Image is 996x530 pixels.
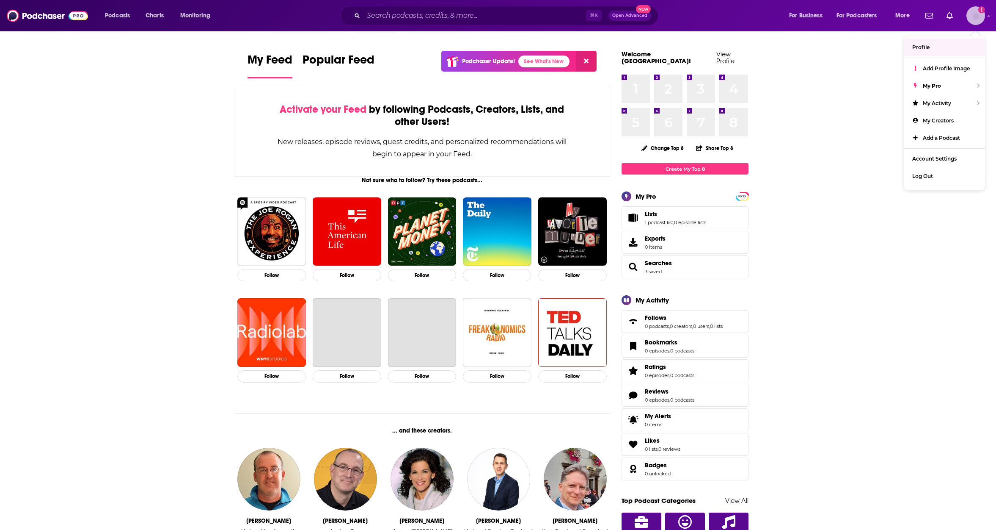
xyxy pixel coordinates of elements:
[645,461,667,469] span: Badges
[645,348,669,354] a: 0 episodes
[645,339,694,346] a: Bookmarks
[388,269,457,281] button: Follow
[622,384,748,407] span: Reviews
[622,359,748,382] span: Ratings
[622,433,748,456] span: Likes
[462,58,515,65] p: Podchaser Update!
[645,471,671,477] a: 0 unlocked
[246,517,291,524] div: Eli Savoie
[544,448,606,511] a: Emmet Oliver
[303,53,374,72] span: Popular Feed
[180,10,210,22] span: Monitoring
[622,335,748,358] span: Bookmarks
[625,438,641,450] a: Likes
[313,370,381,383] button: Follow
[463,370,531,383] button: Follow
[388,197,457,266] img: Planet Money
[323,517,368,524] div: Kevin Sheehan
[636,143,689,153] button: Change Top 8
[645,219,673,225] a: 1 podcast list
[904,60,985,77] a: Add Profile Image
[645,412,671,420] span: My Alerts
[904,112,985,129] a: My Creators
[622,310,748,333] span: Follows
[237,298,306,367] img: Radiolab
[674,219,706,225] a: 0 episode lists
[625,414,641,426] span: My Alerts
[7,8,88,24] img: Podchaser - Follow, Share and Rate Podcasts
[912,173,933,179] span: Log Out
[709,323,710,329] span: ,
[645,235,666,242] span: Exports
[277,103,567,128] div: by following Podcasts, Creators, Lists, and other Users!
[234,177,610,184] div: Not sure who to follow? Try these podcasts...
[904,39,985,56] a: Profile
[313,197,381,266] img: This American Life
[391,448,453,511] img: Wendy Bell
[716,50,735,65] a: View Profile
[399,517,444,524] div: Wendy Bell
[923,65,970,72] span: Add Profile Image
[248,53,292,72] span: My Feed
[140,9,169,22] a: Charts
[463,197,531,266] a: The Daily
[622,458,748,480] span: Badges
[645,314,666,322] span: Follows
[237,370,306,383] button: Follow
[237,269,306,281] button: Follow
[636,192,656,200] div: My Pro
[313,298,381,367] a: Ologies with Alie Ward
[625,340,641,352] a: Bookmarks
[966,6,985,25] span: Logged in as saxton
[622,163,748,175] a: Create My Top 8
[467,448,530,511] img: Kieran Cuddihy
[912,155,957,162] span: Account Settings
[105,10,130,22] span: Podcasts
[645,339,677,346] span: Bookmarks
[889,9,920,22] button: open menu
[912,44,930,50] span: Profile
[645,363,694,371] a: Ratings
[645,210,657,218] span: Lists
[645,388,694,395] a: Reviews
[625,261,641,273] a: Searches
[625,316,641,327] a: Follows
[645,363,666,371] span: Ratings
[645,259,672,267] a: Searches
[645,397,669,403] a: 0 episodes
[836,10,877,22] span: For Podcasters
[608,11,651,21] button: Open AdvancedNew
[463,298,531,367] img: Freakonomics Radio
[658,446,680,452] a: 0 reviews
[303,53,374,78] a: Popular Feed
[363,9,586,22] input: Search podcasts, credits, & more...
[518,55,570,67] a: See What's New
[710,323,723,329] a: 0 lists
[538,269,607,281] button: Follow
[645,461,671,469] a: Badges
[348,6,666,25] div: Search podcasts, credits, & more...
[625,389,641,401] a: Reviews
[831,9,889,22] button: open menu
[904,150,985,167] a: Account Settings
[636,296,669,304] div: My Activity
[622,497,696,505] a: Top Podcast Categories
[538,370,607,383] button: Follow
[645,446,658,452] a: 0 lists
[538,298,607,367] img: TED Talks Daily
[612,14,647,18] span: Open Advanced
[670,397,694,403] a: 0 podcasts
[237,448,300,511] img: Eli Savoie
[625,212,641,224] a: Lists
[737,193,747,199] a: PRO
[277,136,567,160] div: New releases, episode reviews, guest credits, and personalized recommendations will begin to appe...
[904,36,985,190] ul: Show profile menu
[669,323,670,329] span: ,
